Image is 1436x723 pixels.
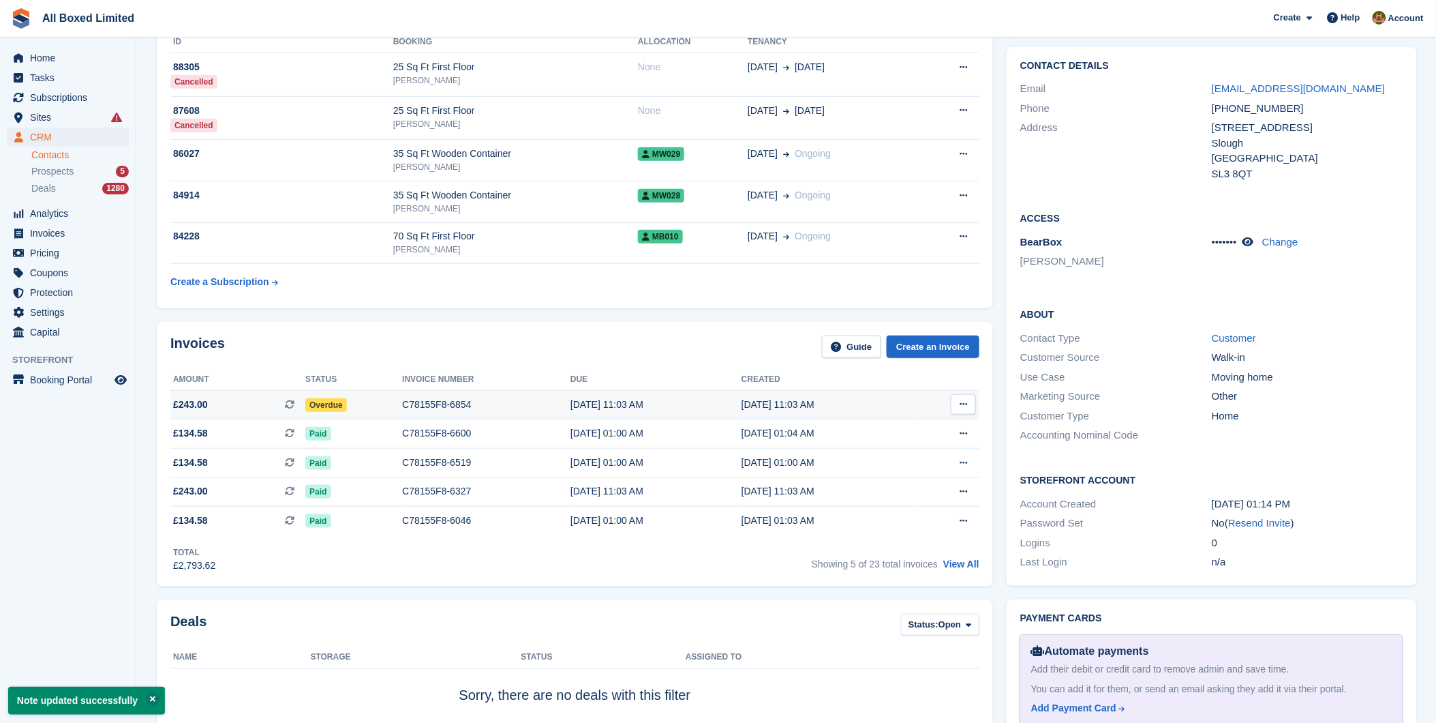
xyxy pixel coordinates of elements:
span: £134.58 [173,514,208,528]
span: Account [1388,12,1424,25]
h2: Payment cards [1020,613,1403,624]
div: [DATE] 01:00 AM [742,456,913,470]
th: Created [742,369,913,391]
a: Deals 1280 [31,181,129,196]
h2: Access [1020,211,1403,224]
div: C78155F8-6046 [402,514,570,528]
span: Paid [305,427,331,441]
div: 1280 [102,183,129,194]
th: Storage [311,647,521,668]
div: [PHONE_NUMBER] [1212,101,1403,117]
a: menu [7,68,129,87]
a: menu [7,48,129,68]
div: [DATE] 01:03 AM [742,514,913,528]
a: [EMAIL_ADDRESS][DOMAIN_NAME] [1212,83,1385,94]
div: Home [1212,409,1403,424]
a: Prospects 5 [31,164,129,179]
a: menu [7,303,129,322]
a: menu [7,224,129,243]
li: [PERSON_NAME] [1020,254,1212,269]
span: [DATE] [748,147,778,161]
span: [DATE] [795,104,825,118]
i: Smart entry sync failures have occurred [111,112,122,123]
th: ID [170,31,393,53]
div: [DATE] 11:03 AM [570,484,742,499]
a: menu [7,88,129,107]
a: menu [7,283,129,302]
span: Sorry, there are no deals with this filter [459,688,691,703]
span: Invoices [30,224,112,243]
th: Name [170,647,311,668]
span: [DATE] [748,60,778,74]
span: £134.58 [173,426,208,441]
div: None [638,60,748,74]
div: You can add it for them, or send an email asking they add it via their portal. [1031,682,1392,696]
div: 25 Sq Ft First Floor [393,104,638,118]
span: ••••••• [1212,236,1237,248]
div: Logins [1020,535,1212,551]
span: Paid [305,485,331,499]
span: Prospects [31,165,74,178]
div: Use Case [1020,370,1212,385]
a: menu [7,323,129,342]
th: Tenancy [748,31,920,53]
a: Contacts [31,149,129,162]
div: Other [1212,389,1403,404]
a: Create an Invoice [887,336,979,358]
div: No [1212,516,1403,531]
div: [DATE] 01:00 AM [570,514,742,528]
span: [DATE] [748,229,778,244]
span: Ongoing [795,148,831,159]
a: menu [7,263,129,282]
div: Cancelled [170,75,217,89]
div: Total [173,546,215,559]
div: n/a [1212,555,1403,570]
div: Customer Source [1020,350,1212,366]
div: Last Login [1020,555,1212,570]
a: Change [1262,236,1298,248]
th: Assigned to [686,647,979,668]
h2: Invoices [170,336,225,358]
div: [PERSON_NAME] [393,203,638,215]
span: £243.00 [173,484,208,499]
div: C78155F8-6327 [402,484,570,499]
th: Amount [170,369,305,391]
span: BearBox [1020,236,1063,248]
div: 25 Sq Ft First Floor [393,60,638,74]
div: 84914 [170,188,393,203]
span: Coupons [30,263,112,282]
span: Status: [908,618,938,632]
div: None [638,104,748,118]
div: [DATE] 11:03 AM [570,398,742,412]
div: Cancelled [170,119,217,132]
a: menu [7,244,129,263]
div: Add their debit or credit card to remove admin and save time. [1031,662,1392,677]
span: £243.00 [173,398,208,412]
a: Guide [822,336,882,358]
div: [GEOGRAPHIC_DATA] [1212,151,1403,166]
a: Create a Subscription [170,269,278,295]
div: C78155F8-6854 [402,398,570,412]
div: Create a Subscription [170,275,269,289]
span: £134.58 [173,456,208,470]
div: SL3 8QT [1212,166,1403,182]
div: C78155F8-6519 [402,456,570,470]
span: Capital [30,323,112,342]
span: MB010 [638,230,683,244]
div: Customer Type [1020,409,1212,424]
span: [DATE] [748,188,778,203]
a: All Boxed Limited [37,7,140,29]
div: [STREET_ADDRESS] [1212,120,1403,136]
a: menu [7,204,129,223]
span: [DATE] [795,60,825,74]
div: Automate payments [1031,643,1392,660]
div: Email [1020,81,1212,97]
a: menu [7,370,129,389]
button: Status: Open [901,614,979,636]
div: Account Created [1020,497,1212,512]
h2: Storefront Account [1020,473,1403,486]
span: Protection [30,283,112,302]
span: Deals [31,182,56,195]
div: [PERSON_NAME] [393,161,638,173]
div: 84228 [170,229,393,244]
